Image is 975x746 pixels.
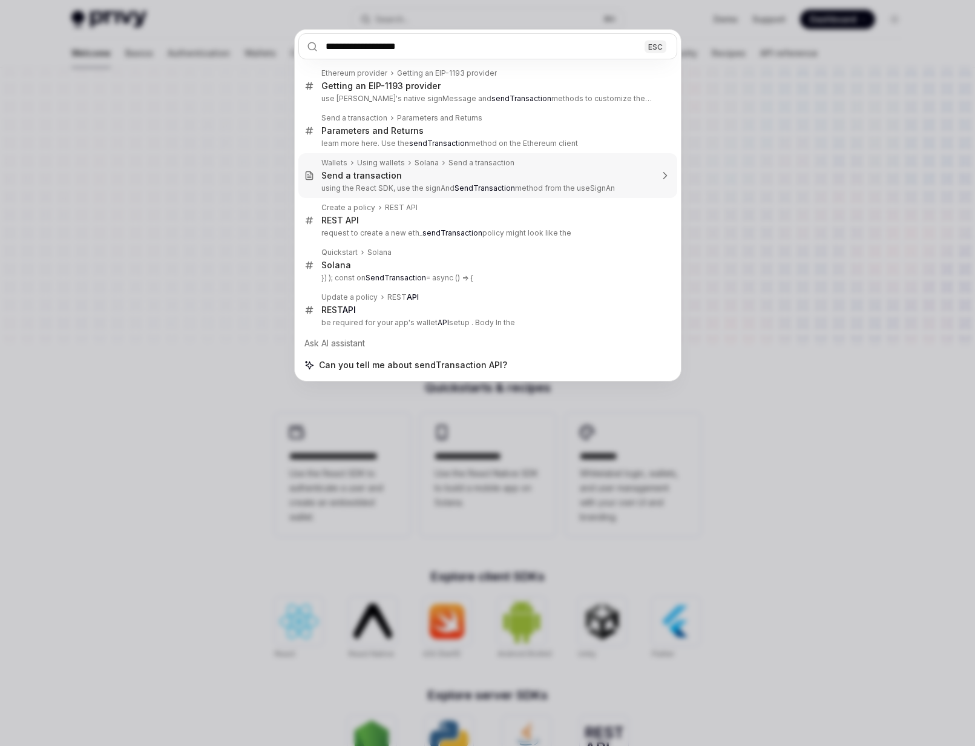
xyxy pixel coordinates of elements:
p: }) ); const on = async () => { [321,273,652,283]
div: Wallets [321,158,347,168]
b: sendTransaction [409,139,469,148]
div: Solana [415,158,439,168]
div: Ask AI assistant [298,332,677,354]
div: Create a policy [321,203,375,213]
b: sendTransaction [422,228,482,237]
div: Update a policy [321,292,378,302]
div: REST API [321,215,359,226]
p: use [PERSON_NAME]'s native signMessage and methods to customize the sign [321,94,652,104]
div: REST API [385,203,418,213]
p: be required for your app's wallet setup . Body In the [321,318,652,328]
div: REST [321,305,356,315]
b: API [438,318,449,327]
div: Solana [367,248,392,257]
p: learn more here. Use the method on the Ethereum client [321,139,652,148]
b: sendTransaction [491,94,551,103]
div: ESC [645,40,666,53]
p: request to create a new eth_ policy might look like the [321,228,652,238]
div: Send a transaction [321,113,387,123]
span: Can you tell me about sendTransaction API? [319,359,507,371]
div: Parameters and Returns [397,113,482,123]
b: API [407,292,419,302]
div: Getting an EIP-1193 provider [321,81,441,91]
b: SendTransaction [455,183,515,193]
div: Send a transaction [448,158,514,168]
div: Solana [321,260,351,271]
div: Using wallets [357,158,405,168]
div: REST [387,292,419,302]
b: SendTransaction [366,273,426,282]
div: Getting an EIP-1193 provider [397,68,497,78]
b: API [343,305,356,315]
p: using the React SDK, use the signAnd method from the useSignAn [321,183,652,193]
div: Parameters and Returns [321,125,424,136]
div: Ethereum provider [321,68,387,78]
div: Send a transaction [321,170,402,181]
div: Quickstart [321,248,358,257]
